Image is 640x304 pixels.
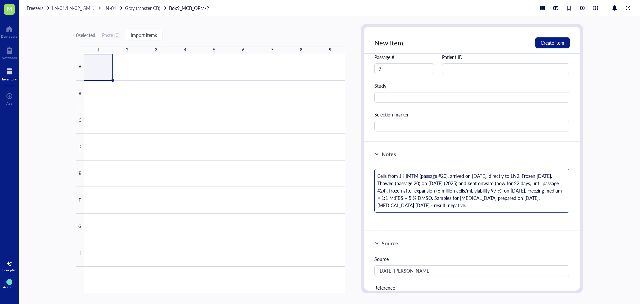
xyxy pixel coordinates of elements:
span: Import items [131,32,157,38]
div: C [76,107,84,134]
div: Source [382,239,398,247]
span: Create item [541,40,564,45]
div: Source [374,255,570,263]
div: B [76,81,84,107]
div: D [76,134,84,161]
div: 6 [242,46,244,54]
textarea: Cells from JK IMTM (passage #20), arrived on [DATE], directly to LN2. Frozen [DATE]. Thawed (pass... [374,169,570,213]
div: Notebook [2,56,17,60]
div: 9 [329,46,331,54]
div: E [76,161,84,187]
button: Import items [125,30,163,40]
button: Create item [535,37,570,48]
div: Selection marker [374,111,570,118]
a: Freezers [27,4,51,12]
div: Account [3,285,16,289]
button: Paste (0) [102,30,120,40]
div: Study [374,82,570,89]
div: 2 [126,46,128,54]
div: Reference [374,284,570,291]
span: M [7,4,12,13]
a: Inventory [2,66,17,81]
span: New item [374,38,403,47]
div: H [76,240,84,267]
div: Passage # [374,53,434,61]
div: 7 [271,46,273,54]
div: Patient ID [442,53,570,61]
div: 1 [97,46,99,54]
a: LN-01/LN-02_ SMALL/BIG STORAGE ROOM [52,4,102,12]
a: Notebook [2,45,17,60]
span: Freezers [27,5,43,11]
div: Inventory [2,77,17,81]
div: 3 [155,46,157,54]
div: Add [6,101,13,105]
a: LN-01Gray (Master CB) [103,4,168,12]
div: Notes [382,150,396,158]
span: LN-01/LN-02_ SMALL/BIG STORAGE ROOM [52,5,146,11]
span: LN-01 [103,5,116,11]
div: A [76,54,84,81]
div: Dashboard [1,34,18,38]
a: Box9_MCB_OPM-2 [169,4,210,12]
div: 8 [300,46,302,54]
a: Dashboard [1,24,18,38]
div: 0 selected: [76,31,97,39]
div: Free plan [2,268,16,272]
div: 4 [184,46,186,54]
div: G [76,214,84,240]
span: Gray (Master CB) [125,5,160,11]
div: 5 [213,46,215,54]
span: DG [8,281,11,283]
div: F [76,187,84,214]
div: I [76,267,84,293]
